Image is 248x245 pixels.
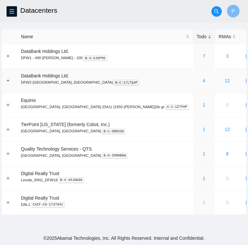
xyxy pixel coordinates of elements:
p: DFW1 - 400 [PERSON_NAME] - 100 [21,55,190,61]
kbd: A-1-1Z7FHP [165,104,189,110]
span: DataBank Holdings Ltd. [21,73,69,78]
button: Expand row [6,200,11,205]
p: DFW2 [GEOGRAPHIC_DATA], [GEOGRAPHIC_DATA] [21,79,190,85]
p: [GEOGRAPHIC_DATA], [GEOGRAPHIC_DATA] [21,128,190,134]
a: 3 [226,54,229,59]
button: Expand row [6,151,11,156]
kbd: CAIF-CO-1737941 [31,202,65,208]
span: menu [7,9,17,14]
span: DataBank Holdings Ltd. [21,49,69,54]
kbd: B-V-45JGK80 [58,177,84,183]
a: 7 [203,54,206,59]
a: 12 [225,78,230,83]
span: P [232,7,235,15]
span: search [212,9,222,14]
kbd: B-3-SJ6FMS [83,55,107,61]
a: 1 [203,176,206,181]
p: [GEOGRAPHIC_DATA], [GEOGRAPHIC_DATA] (DA1) {1950 [PERSON_NAME]}5b gr [21,104,190,110]
button: Expand row [6,176,11,181]
kbd: B-C-17LTQ4P [114,80,140,86]
span: Digital Realty Trust [21,171,59,176]
a: 0 [226,176,229,181]
a: 1 [203,102,206,107]
button: P [227,5,240,18]
button: Expand row [6,102,11,107]
p: DAL1 [21,202,190,207]
span: Equinix [21,98,36,103]
span: Digital Realty Trust [21,195,59,201]
a: 0 [226,200,229,205]
p: [GEOGRAPHIC_DATA], [GEOGRAPHIC_DATA] [21,153,190,158]
button: Expand row [6,127,11,132]
button: menu [7,6,17,17]
a: 0 [226,102,229,107]
a: 8 [226,151,229,156]
a: 1 [203,127,206,132]
a: 12 [225,127,230,132]
button: Expand row [6,54,11,59]
button: search [211,6,222,17]
kbd: B-C-ORDU38 [102,129,125,135]
kbd: B-G-35RHB8W [102,153,128,159]
span: Quality Technology Services - QTS [21,146,92,152]
button: Expand row [6,78,11,83]
a: 1 [203,151,206,156]
a: 0 [203,200,206,205]
span: TierPoint [US_STATE] (formerly Colo4, Inc.) [21,122,110,127]
a: 4 [203,78,206,83]
p: Linode_RIN1_DFW18 [21,177,190,183]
